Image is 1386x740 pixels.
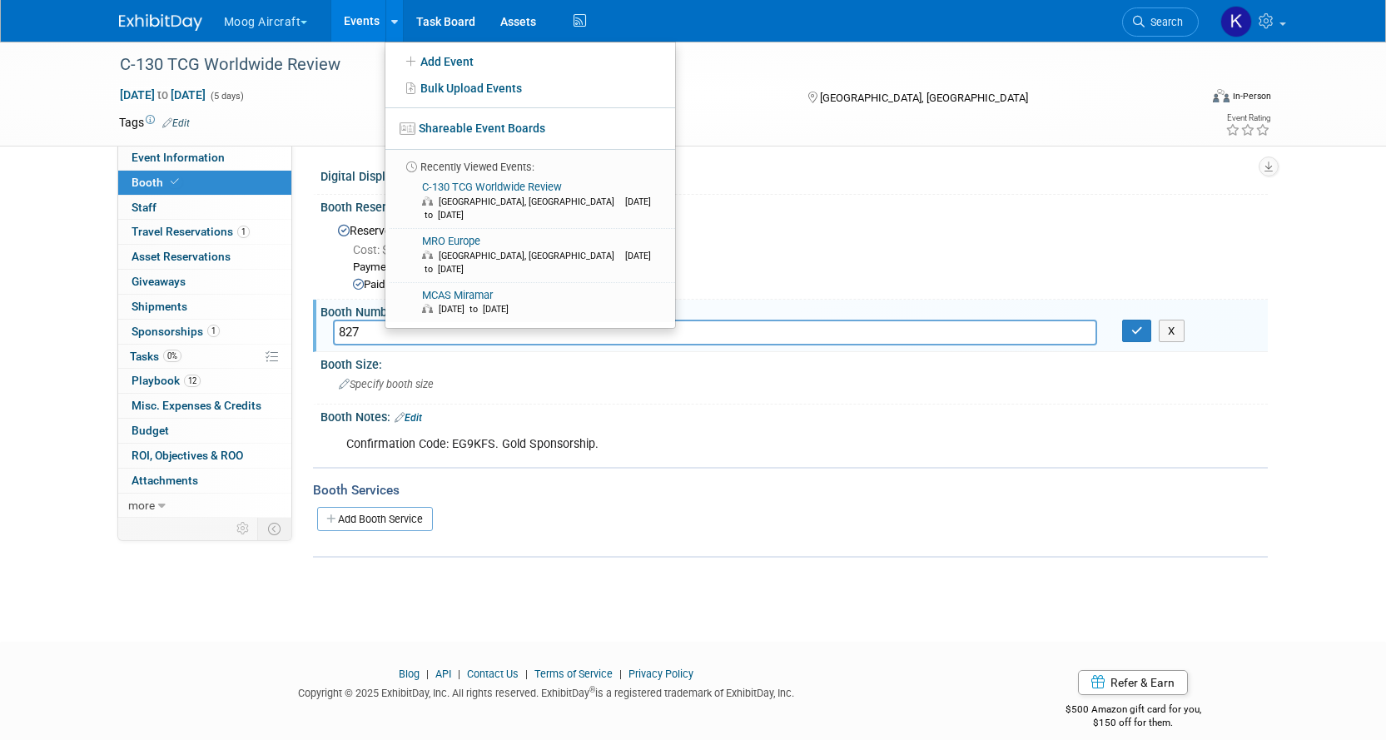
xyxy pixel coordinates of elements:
[317,507,433,531] a: Add Booth Service
[118,345,291,369] a: Tasks0%
[320,300,1268,320] div: Booth Number:
[132,374,201,387] span: Playbook
[118,444,291,468] a: ROI, Objectives & ROO
[209,91,244,102] span: (5 days)
[439,304,517,315] span: [DATE] to [DATE]
[132,424,169,437] span: Budget
[1220,6,1252,37] img: Kathryn Germony
[237,226,250,238] span: 1
[1225,114,1270,122] div: Event Rating
[333,218,1255,293] div: Reserved
[132,176,182,189] span: Booth
[128,499,155,512] span: more
[118,171,291,195] a: Booth
[390,229,668,282] a: MRO Europe [GEOGRAPHIC_DATA], [GEOGRAPHIC_DATA] [DATE] to [DATE]
[320,195,1268,216] div: Booth Reservation & Invoice:
[118,369,291,393] a: Playbook12
[589,685,595,694] sup: ®
[1145,16,1183,28] span: Search
[385,75,675,102] a: Bulk Upload Events
[132,399,261,412] span: Misc. Expenses & Credits
[257,518,291,539] td: Toggle Event Tabs
[118,419,291,443] a: Budget
[534,668,613,680] a: Terms of Service
[229,518,258,539] td: Personalize Event Tab Strip
[132,275,186,288] span: Giveaways
[119,682,975,701] div: Copyright © 2025 ExhibitDay, Inc. All rights reserved. ExhibitDay is a registered trademark of Ex...
[521,668,532,680] span: |
[385,48,675,75] a: Add Event
[399,668,420,680] a: Blog
[1100,87,1272,112] div: Event Format
[454,668,464,680] span: |
[395,412,422,424] a: Edit
[390,175,668,228] a: C-130 TCG Worldwide Review [GEOGRAPHIC_DATA], [GEOGRAPHIC_DATA] [DATE] to [DATE]
[132,250,231,263] span: Asset Reservations
[353,243,390,256] span: Cost: $
[320,352,1268,373] div: Booth Size:
[118,220,291,244] a: Travel Reservations1
[184,375,201,387] span: 12
[422,196,651,221] span: [DATE] to [DATE]
[335,428,1085,461] div: Confirmation Code: EG9KFS. Gold Sponsorship.
[171,177,179,186] i: Booth reservation complete
[114,50,1174,80] div: C-130 TCG Worldwide Review
[999,692,1268,730] div: $500 Amazon gift card for you,
[385,149,675,175] li: Recently Viewed Events:
[628,668,693,680] a: Privacy Policy
[132,201,156,214] span: Staff
[130,350,181,363] span: Tasks
[422,251,651,275] span: [DATE] to [DATE]
[118,146,291,170] a: Event Information
[820,92,1028,104] span: [GEOGRAPHIC_DATA], [GEOGRAPHIC_DATA]
[439,196,623,207] span: [GEOGRAPHIC_DATA], [GEOGRAPHIC_DATA]
[999,716,1268,730] div: $150 off for them.
[313,481,1268,499] div: Booth Services
[353,243,443,256] span: 4,250.00
[207,325,220,337] span: 1
[132,225,250,238] span: Travel Reservations
[118,196,291,220] a: Staff
[132,449,243,462] span: ROI, Objectives & ROO
[1159,320,1185,343] button: X
[435,668,451,680] a: API
[1078,670,1188,695] a: Refer & Earn
[353,260,1255,276] div: Payment Due Date: [DATE]
[119,14,202,31] img: ExhibitDay
[118,245,291,269] a: Asset Reservations
[320,164,1268,186] div: Digital Display Items:
[162,117,190,129] a: Edit
[439,251,623,261] span: [GEOGRAPHIC_DATA], [GEOGRAPHIC_DATA]
[118,270,291,294] a: Giveaways
[1213,89,1230,102] img: Format-Inperson.png
[615,668,626,680] span: |
[400,122,415,135] img: seventboard-3.png
[1232,90,1271,102] div: In-Person
[163,350,181,362] span: 0%
[118,494,291,518] a: more
[353,277,1255,293] div: Paid in Full
[119,87,206,102] span: [DATE] [DATE]
[132,325,220,338] span: Sponsorships
[118,320,291,344] a: Sponsorships1
[132,474,198,487] span: Attachments
[132,151,225,164] span: Event Information
[118,295,291,319] a: Shipments
[118,394,291,418] a: Misc. Expenses & Credits
[155,88,171,102] span: to
[339,378,434,390] span: Specify booth size
[119,114,190,131] td: Tags
[118,469,291,493] a: Attachments
[320,405,1268,426] div: Booth Notes:
[422,668,433,680] span: |
[385,113,675,143] a: Shareable Event Boards
[390,283,668,323] a: MCAS Miramar [DATE] to [DATE]
[467,668,519,680] a: Contact Us
[132,300,187,313] span: Shipments
[1122,7,1199,37] a: Search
